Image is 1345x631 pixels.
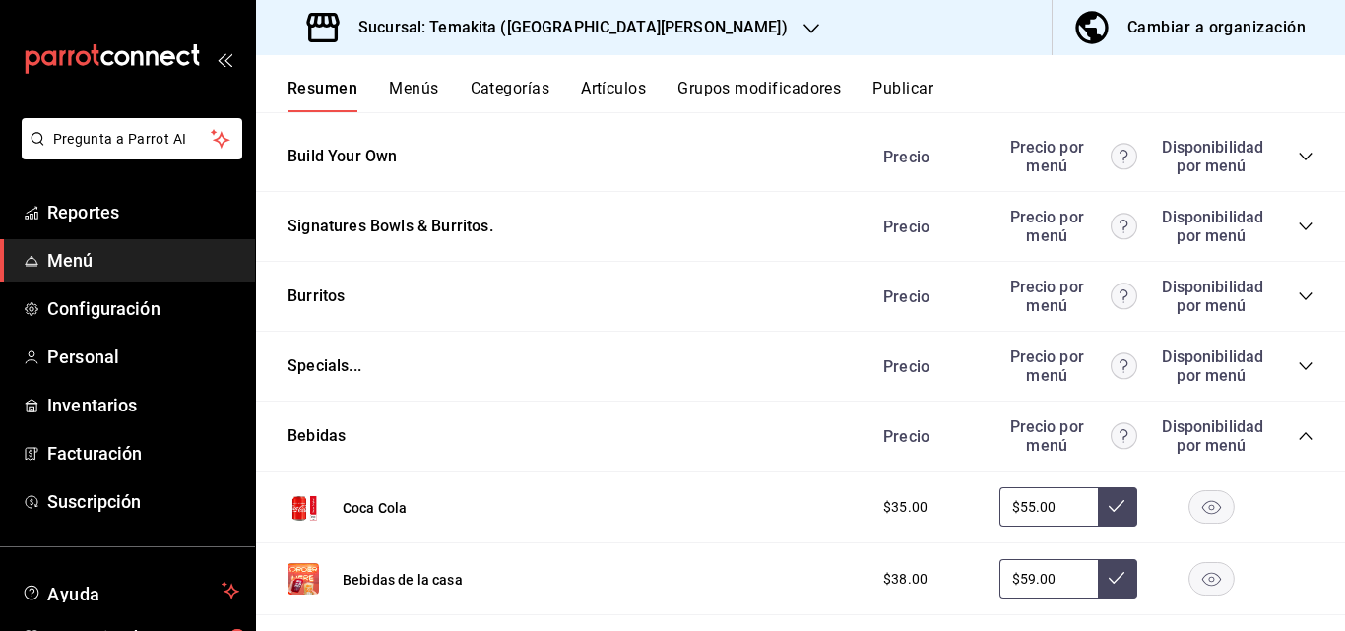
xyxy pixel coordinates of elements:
[883,497,928,518] span: $35.00
[999,417,1137,455] div: Precio por menú
[677,79,841,112] button: Grupos modificadores
[864,148,990,166] div: Precio
[14,143,242,163] a: Pregunta a Parrot AI
[999,347,1137,385] div: Precio por menú
[471,79,550,112] button: Categorías
[1162,347,1260,385] div: Disponibilidad por menú
[864,218,990,236] div: Precio
[1298,149,1313,164] button: collapse-category-row
[1298,288,1313,304] button: collapse-category-row
[999,138,1137,175] div: Precio por menú
[999,278,1137,315] div: Precio por menú
[47,579,214,602] span: Ayuda
[1162,208,1260,245] div: Disponibilidad por menú
[1127,14,1306,41] div: Cambiar a organización
[288,216,493,238] button: Signatures Bowls & Burritos.
[22,118,242,159] button: Pregunta a Parrot AI
[872,79,933,112] button: Publicar
[288,425,346,448] button: Bebidas
[864,357,990,376] div: Precio
[47,295,239,322] span: Configuración
[217,51,232,67] button: open_drawer_menu
[1162,417,1260,455] div: Disponibilidad por menú
[47,199,239,225] span: Reportes
[999,559,1098,599] input: Sin ajuste
[47,247,239,274] span: Menú
[1298,219,1313,234] button: collapse-category-row
[53,129,212,150] span: Pregunta a Parrot AI
[288,79,357,112] button: Resumen
[47,488,239,515] span: Suscripción
[343,16,788,39] h3: Sucursal: Temakita ([GEOGRAPHIC_DATA][PERSON_NAME])
[288,355,361,378] button: Specials...
[1298,428,1313,444] button: collapse-category-row
[864,427,990,446] div: Precio
[1298,358,1313,374] button: collapse-category-row
[999,487,1098,527] input: Sin ajuste
[288,146,397,168] button: Build Your Own
[581,79,646,112] button: Artículos
[389,79,438,112] button: Menús
[343,498,407,518] button: Coca Cola
[288,491,319,523] img: Preview
[1162,278,1260,315] div: Disponibilidad por menú
[883,569,928,590] span: $38.00
[288,285,345,308] button: Burritos
[343,570,463,590] button: Bebidas de la casa
[47,344,239,370] span: Personal
[288,79,1345,112] div: navigation tabs
[1162,138,1260,175] div: Disponibilidad por menú
[288,563,319,595] img: Preview
[47,440,239,467] span: Facturación
[999,208,1137,245] div: Precio por menú
[47,392,239,418] span: Inventarios
[864,287,990,306] div: Precio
